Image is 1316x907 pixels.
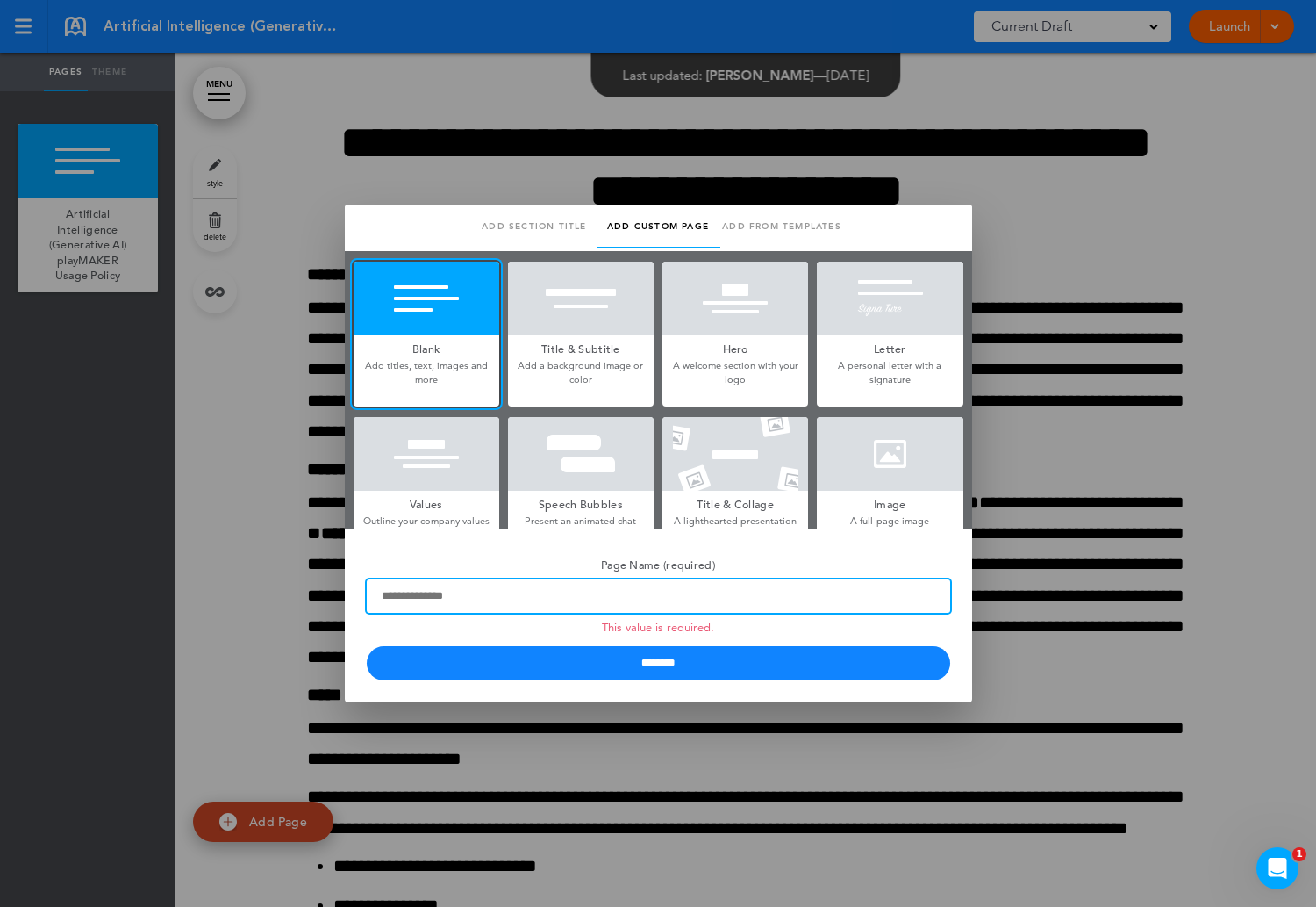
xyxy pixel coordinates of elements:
[508,335,654,360] h5: Title & Subtitle
[367,613,950,633] li: This value is required.
[720,205,844,248] a: Add from templates
[662,515,808,528] p: A lighthearted presentation
[597,205,720,248] a: Add custom page
[662,335,808,360] h5: Hero
[662,491,808,515] h5: Title & Collage
[508,359,654,386] p: Add a background image or color
[367,579,950,613] input: Page Name (required) This value is required.
[817,359,962,386] p: A personal letter with a signature
[817,491,962,515] h5: Image
[508,491,654,515] h5: Speech Bubbles
[817,515,962,528] p: A full-page image
[817,335,962,360] h5: Letter
[354,335,499,360] h5: Blank
[354,491,499,515] h5: Values
[473,205,597,248] a: Add section title
[1256,847,1298,889] iframe: Intercom live chat
[354,359,499,386] p: Add titles, text, images and more
[367,551,950,576] h5: Page Name (required)
[1292,847,1306,861] span: 1
[662,359,808,386] p: A welcome section with your logo
[354,515,499,542] p: Outline your company values or mantras
[508,515,654,542] p: Present an animated chat conversation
